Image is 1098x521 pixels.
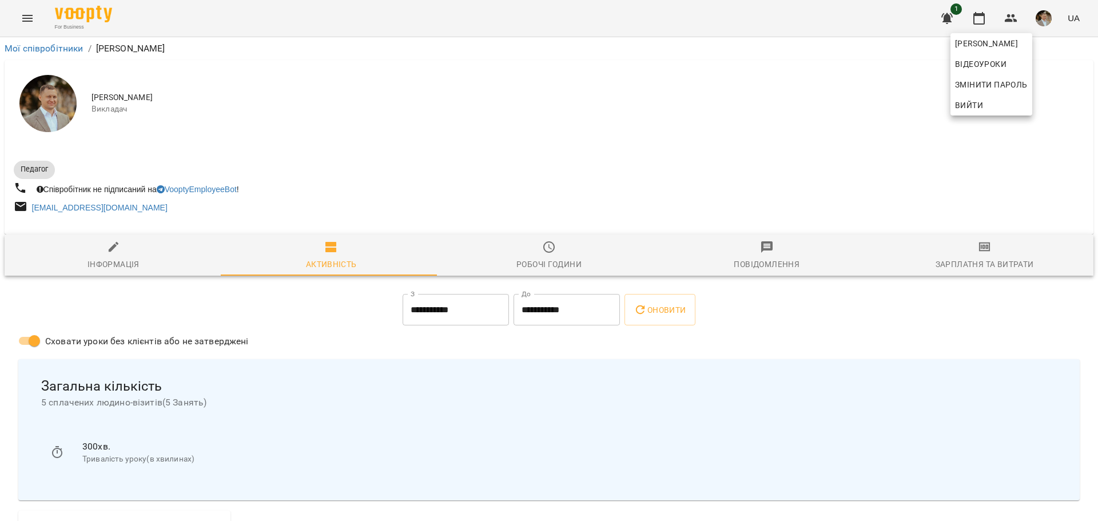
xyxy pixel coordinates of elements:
a: [PERSON_NAME] [950,33,1032,54]
a: Відеоуроки [950,54,1011,74]
button: Вийти [950,95,1032,116]
a: Змінити пароль [950,74,1032,95]
span: Вийти [955,98,983,112]
span: Відеоуроки [955,57,1006,71]
span: [PERSON_NAME] [955,37,1028,50]
span: Змінити пароль [955,78,1028,92]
